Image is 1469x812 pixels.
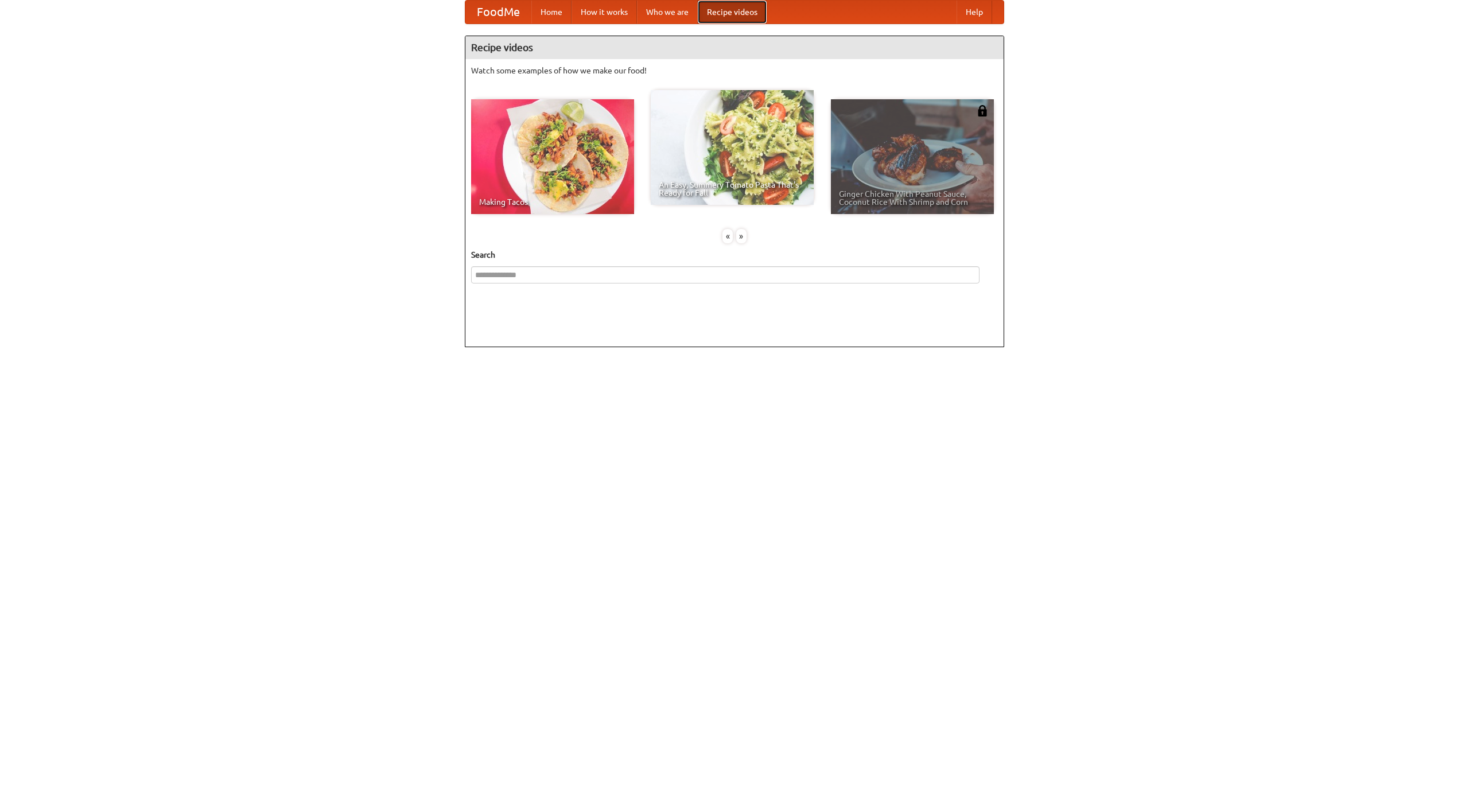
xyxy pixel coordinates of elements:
a: Recipe videos [698,1,767,24]
a: An Easy, Summery Tomato Pasta That's Ready for Fall [651,90,814,205]
a: How it works [572,1,637,24]
div: » [736,229,747,243]
h5: Search [471,249,998,261]
div: « [722,229,733,243]
img: 483408.png [977,105,988,116]
a: Help [957,1,992,24]
h4: Recipe videos [465,36,1004,59]
span: Making Tacos [479,198,626,206]
a: Who we are [637,1,698,24]
a: Making Tacos [471,99,634,214]
span: An Easy, Summery Tomato Pasta That's Ready for Fall [659,181,806,197]
a: FoodMe [465,1,531,24]
p: Watch some examples of how we make our food! [471,65,998,76]
a: Home [531,1,572,24]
